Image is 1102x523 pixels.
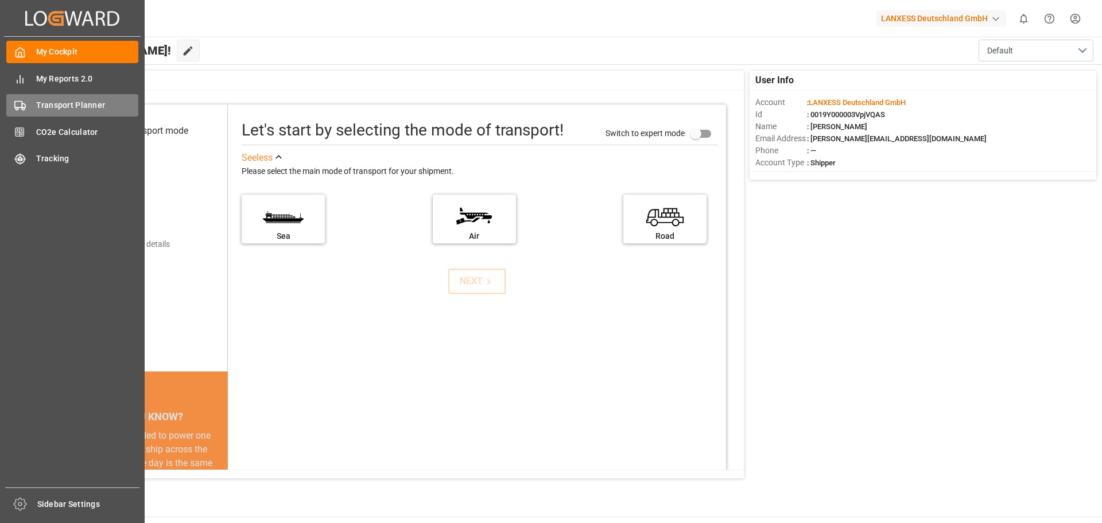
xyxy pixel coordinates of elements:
button: Help Center [1037,6,1062,32]
a: Tracking [6,148,138,170]
span: : [PERSON_NAME] [807,122,867,131]
div: See less [242,151,273,165]
span: Email Address [755,133,807,145]
a: Transport Planner [6,94,138,117]
span: : — [807,146,816,155]
span: Id [755,109,807,121]
button: show 0 new notifications [1011,6,1037,32]
span: : [807,98,906,107]
span: Switch to expert mode [606,128,685,137]
a: My Reports 2.0 [6,67,138,90]
span: Account Type [755,157,807,169]
span: Phone [755,145,807,157]
span: Transport Planner [36,99,139,111]
button: NEXT [448,269,506,294]
span: Tracking [36,153,139,165]
span: : Shipper [807,158,836,167]
span: My Cockpit [36,46,139,58]
span: Sidebar Settings [37,498,140,510]
span: LANXESS Deutschland GmbH [809,98,906,107]
div: DID YOU KNOW? [62,405,228,429]
span: : [PERSON_NAME][EMAIL_ADDRESS][DOMAIN_NAME] [807,134,987,143]
div: Sea [247,230,319,242]
div: NEXT [460,274,495,288]
span: Default [987,45,1013,57]
button: LANXESS Deutschland GmbH [876,7,1011,29]
span: My Reports 2.0 [36,73,139,85]
span: User Info [755,73,794,87]
button: open menu [979,40,1093,61]
div: LANXESS Deutschland GmbH [876,10,1006,27]
div: Road [629,230,701,242]
div: Let's start by selecting the mode of transport! [242,118,564,142]
span: Hello [PERSON_NAME]! [48,40,171,61]
a: CO2e Calculator [6,121,138,143]
a: My Cockpit [6,41,138,63]
div: The energy needed to power one large container ship across the ocean in a single day is the same ... [76,429,214,512]
div: Air [439,230,510,242]
div: Please select the main mode of transport for your shipment. [242,165,718,179]
span: : 0019Y000003VpjVQAS [807,110,885,119]
span: Name [755,121,807,133]
span: CO2e Calculator [36,126,139,138]
span: Account [755,96,807,109]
